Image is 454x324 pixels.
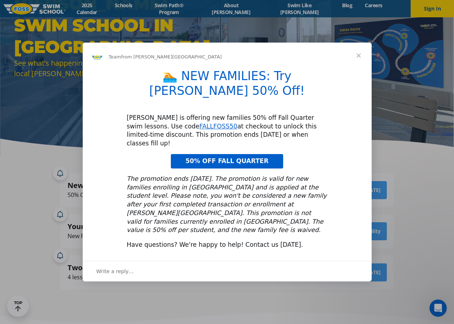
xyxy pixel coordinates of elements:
[185,157,268,165] span: 50% OFF FALL QUARTER
[199,123,237,130] a: FALLFOSS50
[127,69,328,103] h1: 🏊 NEW FAMILIES: Try [PERSON_NAME] 50% Off!
[171,154,283,168] a: 50% OFF FALL QUARTER
[127,241,328,249] div: Have questions? We're happy to help! Contact us [DATE].
[346,43,372,69] span: Close
[127,114,328,148] div: [PERSON_NAME] is offering new families 50% off Fall Quarter swim lessons. Use code at checkout to...
[91,51,103,63] img: Profile image for Team
[127,175,327,234] i: The promotion ends [DATE]. The promotion is valid for new families enrolling in [GEOGRAPHIC_DATA]...
[83,261,372,281] div: Open conversation and reply
[121,54,222,60] span: from [PERSON_NAME][GEOGRAPHIC_DATA]
[96,267,134,276] span: Write a reply…
[109,54,121,60] span: Team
